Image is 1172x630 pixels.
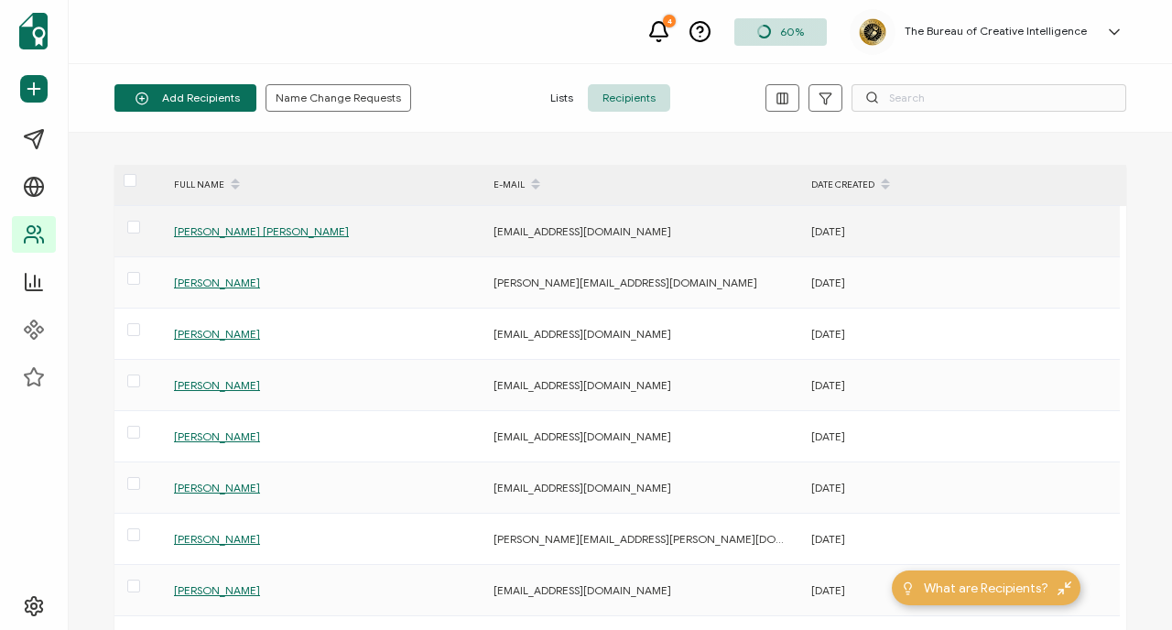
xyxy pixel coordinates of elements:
[494,276,757,289] span: [PERSON_NAME][EMAIL_ADDRESS][DOMAIN_NAME]
[174,327,260,341] span: [PERSON_NAME]
[494,583,671,597] span: [EMAIL_ADDRESS][DOMAIN_NAME]
[19,13,48,49] img: sertifier-logomark-colored.svg
[780,25,804,38] span: 60%
[802,169,1120,201] div: DATE CREATED
[1080,542,1172,630] iframe: Chat Widget
[494,224,671,238] span: [EMAIL_ADDRESS][DOMAIN_NAME]
[811,276,845,289] span: [DATE]
[174,583,260,597] span: [PERSON_NAME]
[859,18,886,46] img: 32021049-636e-43cd-82c8-4fcbff522091.png
[174,276,260,289] span: [PERSON_NAME]
[174,378,260,392] span: [PERSON_NAME]
[494,327,671,341] span: [EMAIL_ADDRESS][DOMAIN_NAME]
[811,224,845,238] span: [DATE]
[924,579,1048,598] span: What are Recipients?
[852,84,1126,112] input: Search
[494,378,671,392] span: [EMAIL_ADDRESS][DOMAIN_NAME]
[494,532,843,546] span: [PERSON_NAME][EMAIL_ADDRESS][PERSON_NAME][DOMAIN_NAME]
[588,84,670,112] span: Recipients
[165,169,484,201] div: FULL NAME
[811,429,845,443] span: [DATE]
[811,327,845,341] span: [DATE]
[494,481,671,494] span: [EMAIL_ADDRESS][DOMAIN_NAME]
[494,429,671,443] span: [EMAIL_ADDRESS][DOMAIN_NAME]
[905,25,1087,38] h5: The Bureau of Creative Intelligence
[174,429,260,443] span: [PERSON_NAME]
[174,481,260,494] span: [PERSON_NAME]
[811,532,845,546] span: [DATE]
[114,84,256,112] button: Add Recipients
[1058,581,1071,595] img: minimize-icon.svg
[811,481,845,494] span: [DATE]
[811,583,845,597] span: [DATE]
[276,92,401,103] span: Name Change Requests
[811,378,845,392] span: [DATE]
[663,15,676,27] div: 4
[174,532,260,546] span: [PERSON_NAME]
[536,84,588,112] span: Lists
[174,224,349,238] span: [PERSON_NAME] [PERSON_NAME]
[484,169,802,201] div: E-MAIL
[266,84,411,112] button: Name Change Requests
